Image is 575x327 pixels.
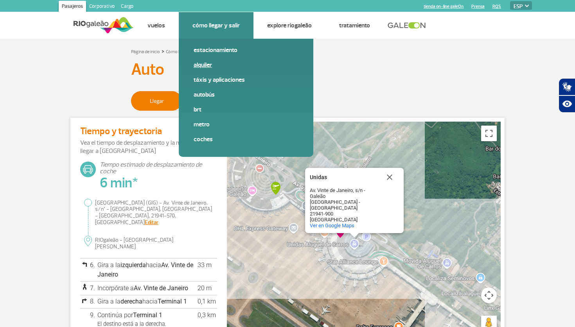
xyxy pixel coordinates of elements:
a: Ver en Google Maps [310,223,354,228]
a: tienda on-line galeOn [424,4,464,9]
a: > [162,47,164,56]
td: 8. [89,295,96,309]
a: Vuelos [147,22,165,29]
div: Unidas [310,174,380,180]
b: Av. Vinte de Janeiro [134,284,188,292]
span: Llegar [131,92,182,110]
a: Coches [194,135,298,144]
div: 0,1 km [198,297,216,306]
button: Abrir recursos assistivos. [559,95,575,113]
button: Controles de visualización del mapa [481,287,497,303]
a: Explore RIOgaleão [267,22,312,29]
div: 0,3 km [198,311,216,320]
a: RQS [492,4,501,9]
div: Unidas [305,168,404,233]
a: Tratamiento [339,22,370,29]
a: Alquiler [194,61,298,69]
a: Metro [194,120,298,129]
a: Estacionamiento [194,46,298,54]
p: 6 min* [100,174,217,191]
div: [GEOGRAPHIC_DATA] [310,217,380,223]
b: derecha [120,298,142,305]
p: [GEOGRAPHIC_DATA] (GIG) - Av. Vinte de Janeiro, s/n° - [GEOGRAPHIC_DATA], [GEOGRAPHIC_DATA] - [GE... [84,199,213,226]
div: 33 m [198,261,216,270]
button: Cerrar [380,168,399,187]
button: Cambiar a la vista en pantalla completa [481,126,497,141]
a: Prensa [471,4,485,9]
button: Abrir tradutor de língua de sinais. [559,78,575,95]
a: Pasajeros [59,1,86,13]
a: Cargo [118,1,137,13]
td: Gira a la hacia [96,295,196,309]
p: Vea el tiempo de desplazamiento y la mejor ruta para llegar a [GEOGRAPHIC_DATA] [80,139,217,155]
td: Gira a la hacia [96,259,196,282]
b: Terminal 1 [158,298,187,305]
div: Av. Vinte de Janeiro, s/n - Galeão [310,187,380,199]
a: Cómo llegar y salir [166,49,201,55]
a: Autobús [194,90,298,99]
div: [GEOGRAPHIC_DATA] - [GEOGRAPHIC_DATA] [310,199,380,211]
p: RIOgaleão - [GEOGRAPHIC_DATA][PERSON_NAME] [84,236,213,250]
b: izquierda [120,261,146,269]
td: Incorpórate a [96,281,196,295]
a: Editar [145,219,158,226]
div: 21941-900 [310,211,380,217]
a: Corporativo [86,1,118,13]
h3: Auto [131,60,444,79]
a: Página de inicio [131,49,160,55]
a: BRT [194,105,298,114]
b: Terminal 1 [133,311,162,319]
p: Tiempo estimado de desplazamiento de coche [100,162,217,175]
div: Plugin de acessibilidade da Hand Talk. [559,78,575,113]
td: 7. [89,281,96,295]
a: Cómo llegar y salir [192,22,240,29]
a: Táxis y aplicaciones [194,75,298,84]
div: 20 m [198,284,216,293]
td: 6. [89,259,96,282]
h4: Tiempo y trayectoria [80,126,217,137]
